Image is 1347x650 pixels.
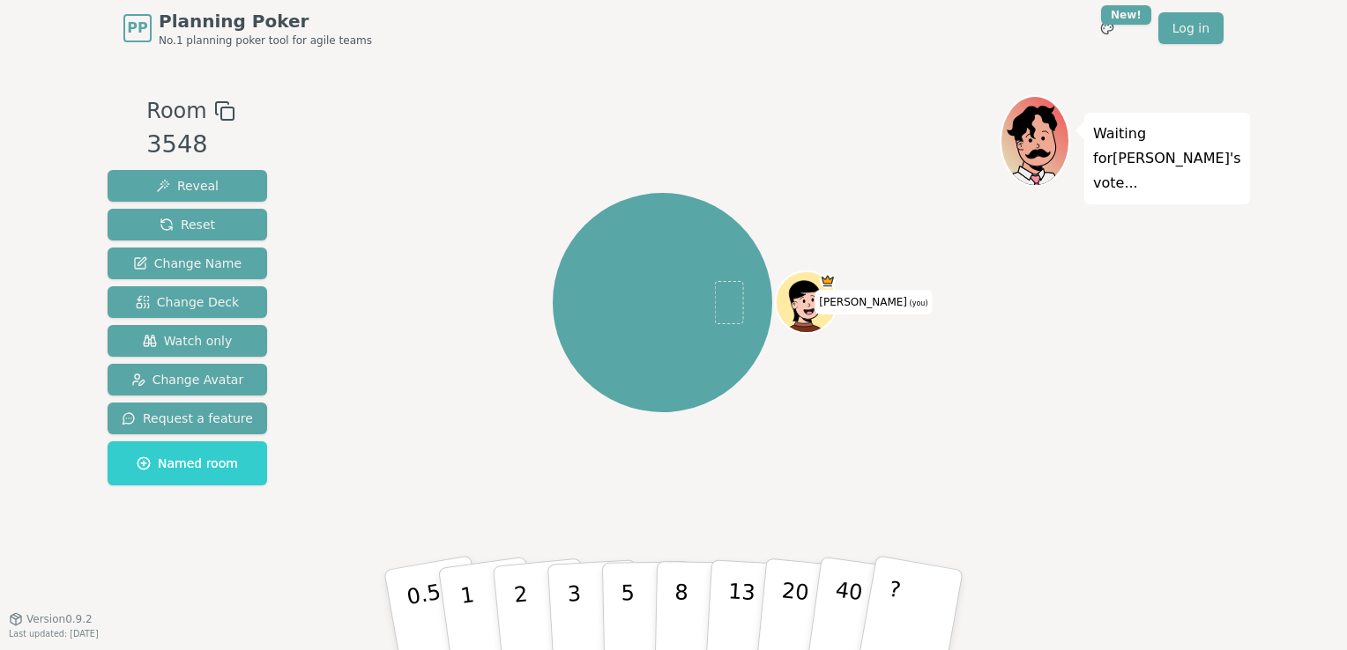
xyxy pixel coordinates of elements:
[143,332,233,350] span: Watch only
[160,216,215,233] span: Reset
[1091,12,1123,44] button: New!
[108,247,267,279] button: Change Name
[777,274,835,332] button: Click to change your avatar
[1101,5,1151,25] div: New!
[123,9,372,48] a: PPPlanning PokerNo.1 planning poker tool for agile teams
[108,403,267,434] button: Request a feature
[108,441,267,485] button: Named room
[108,364,267,395] button: Change Avatar
[156,177,219,195] span: Reveal
[122,410,253,427] span: Request a feature
[907,299,928,307] span: (you)
[127,18,147,39] span: PP
[108,170,267,202] button: Reveal
[159,9,372,33] span: Planning Poker
[9,629,99,639] span: Last updated: [DATE]
[108,209,267,240] button: Reset
[9,612,93,626] button: Version0.9.2
[131,371,244,388] span: Change Avatar
[108,325,267,357] button: Watch only
[159,33,372,48] span: No.1 planning poker tool for agile teams
[820,274,836,290] span: Brendan is the host
[26,612,93,626] span: Version 0.9.2
[1158,12,1224,44] a: Log in
[1093,122,1241,196] p: Waiting for [PERSON_NAME] 's vote...
[146,127,234,163] div: 3548
[137,454,238,472] span: Named room
[146,95,206,127] span: Room
[108,286,267,318] button: Change Deck
[815,290,932,314] span: Click to change your name
[133,255,242,272] span: Change Name
[136,293,239,311] span: Change Deck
